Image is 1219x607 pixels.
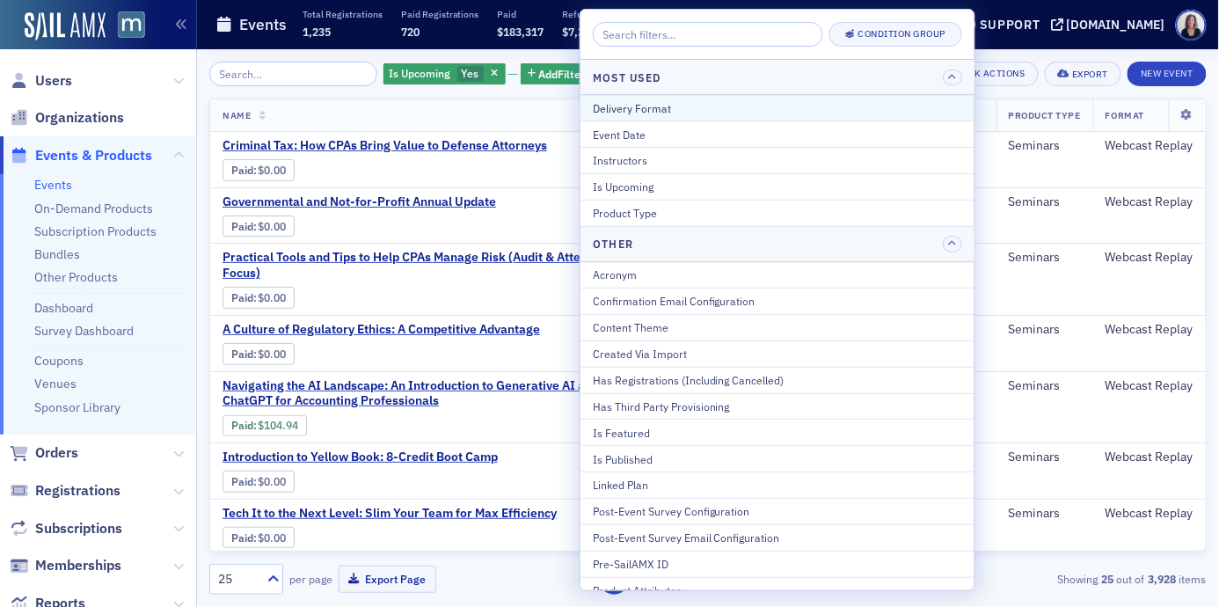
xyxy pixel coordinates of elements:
[1051,18,1172,31] button: [DOMAIN_NAME]
[259,419,299,432] span: $104.94
[223,506,557,522] a: Tech It to the Next Level: Slim Your Team for Max Efficiency
[231,347,253,361] a: Paid
[980,17,1040,33] div: Support
[887,571,1207,587] div: Showing out of items
[1009,194,1081,210] div: Seminars
[259,291,287,304] span: $0.00
[593,530,962,545] div: Post-Event Survey Email Configuration
[593,582,962,598] div: Product Attributes
[498,25,544,39] span: $183,317
[223,378,649,409] a: Navigating the AI Landscape​: An Introduction to Generative AI and ChatGPT for Accounting Profess...
[593,503,962,519] div: Post-Event Survey Configuration
[231,475,253,488] a: Paid
[580,498,974,524] button: Post-Event Survey Configuration
[1106,378,1193,394] div: Webcast Replay
[35,443,78,463] span: Orders
[593,556,962,572] div: Pre-SailAMX ID
[1145,571,1179,587] strong: 3,928
[593,451,962,467] div: Is Published
[231,164,253,177] a: Paid
[858,29,946,39] div: Condition Group
[339,566,436,593] button: Export Page
[580,262,974,288] button: Acronym
[563,25,597,39] span: $7,322
[580,393,974,420] button: Has Third Party Provisioning
[239,14,287,35] h1: Events
[34,201,153,216] a: On-Demand Products
[539,66,586,82] span: Add Filter
[35,519,122,538] span: Subscriptions
[231,531,253,545] a: Paid
[10,71,72,91] a: Users
[593,477,962,493] div: Linked Plan
[209,62,377,86] input: Search…
[231,291,253,304] a: Paid
[593,346,962,362] div: Created Via Import
[35,481,120,501] span: Registrations
[223,415,307,436] div: Paid: 1 - $10494
[34,353,84,369] a: Coupons
[259,220,287,233] span: $0.00
[231,531,259,545] span: :
[223,138,547,154] span: Criminal Tax: How CPAs Bring Value to Defense Attorneys
[580,551,974,577] button: Pre-SailAMX ID
[231,164,259,177] span: :
[223,194,518,210] a: Governmental and Not-for-Profit Annual Update
[10,481,120,501] a: Registrations
[35,146,152,165] span: Events & Products
[593,179,962,194] div: Is Upcoming
[593,69,661,85] h4: Most Used
[34,399,120,415] a: Sponsor Library
[593,22,823,47] input: Search filters...
[932,62,1039,86] button: Bulk Actions
[1106,194,1193,210] div: Webcast Replay
[303,8,383,20] p: Total Registrations
[223,159,295,180] div: Paid: 0 - $0
[1106,322,1193,338] div: Webcast Replay
[223,322,540,338] span: A Culture of Regulatory Ethics: A Competitive Advantage
[218,570,257,589] div: 25
[580,173,974,200] button: Is Upcoming
[231,220,259,233] span: :
[10,146,152,165] a: Events & Products
[580,314,974,340] button: Content Theme
[580,577,974,603] button: Product Attributes
[593,267,962,282] div: Acronym
[1099,571,1117,587] strong: 25
[231,347,259,361] span: :
[289,571,332,587] label: per page
[231,291,259,304] span: :
[1045,62,1121,86] button: Export
[593,319,962,335] div: Content Theme
[1106,250,1193,266] div: Webcast Replay
[10,519,122,538] a: Subscriptions
[1009,378,1081,394] div: Seminars
[1009,450,1081,465] div: Seminars
[593,127,962,143] div: Event Date
[580,147,974,173] button: Instructors
[259,531,287,545] span: $0.00
[1009,506,1081,522] div: Seminars
[1009,322,1081,338] div: Seminars
[580,419,974,445] button: Is Featured
[462,66,479,80] span: Yes
[593,236,633,252] h4: Other
[223,287,295,308] div: Paid: 0 - $0
[223,450,518,465] span: Introduction to Yellow Book: 8-Credit Boot Camp
[383,63,506,85] div: Yes
[35,556,121,575] span: Memberships
[1106,109,1144,121] span: Format
[223,471,295,492] div: Paid: 0 - $0
[593,152,962,168] div: Instructors
[231,475,259,488] span: :
[1176,10,1207,40] span: Profile
[563,8,604,20] p: Refunded
[1067,17,1165,33] div: [DOMAIN_NAME]
[957,69,1026,78] div: Bulk Actions
[1009,250,1081,266] div: Seminars
[401,8,479,20] p: Paid Registrations
[580,340,974,367] button: Created Via Import
[1009,109,1081,121] span: Product Type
